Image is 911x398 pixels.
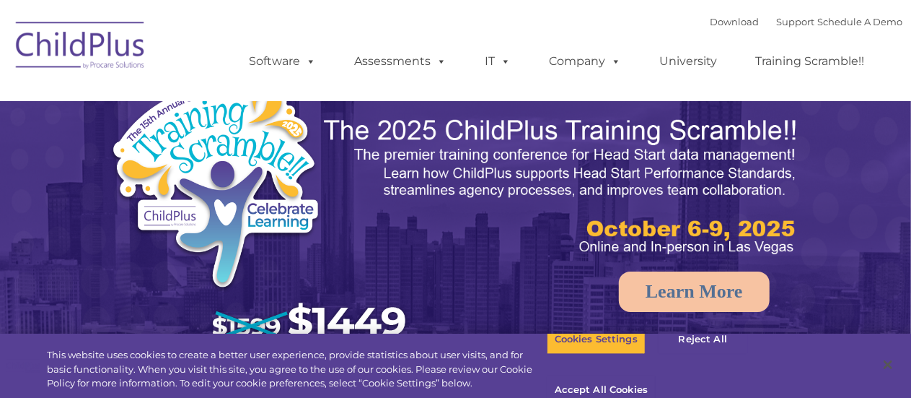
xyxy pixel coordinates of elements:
[471,47,526,76] a: IT
[710,16,903,27] font: |
[658,324,748,355] button: Reject All
[340,47,462,76] a: Assessments
[201,155,262,165] span: Phone number
[9,12,153,84] img: ChildPlus by Procare Solutions
[619,272,770,312] a: Learn More
[201,95,245,106] span: Last name
[535,47,636,76] a: Company
[646,47,732,76] a: University
[818,16,903,27] a: Schedule A Demo
[235,47,331,76] a: Software
[547,324,646,355] button: Cookies Settings
[47,348,547,391] div: This website uses cookies to create a better user experience, provide statistics about user visit...
[710,16,760,27] a: Download
[741,47,879,76] a: Training Scramble!!
[777,16,815,27] a: Support
[872,349,904,381] button: Close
